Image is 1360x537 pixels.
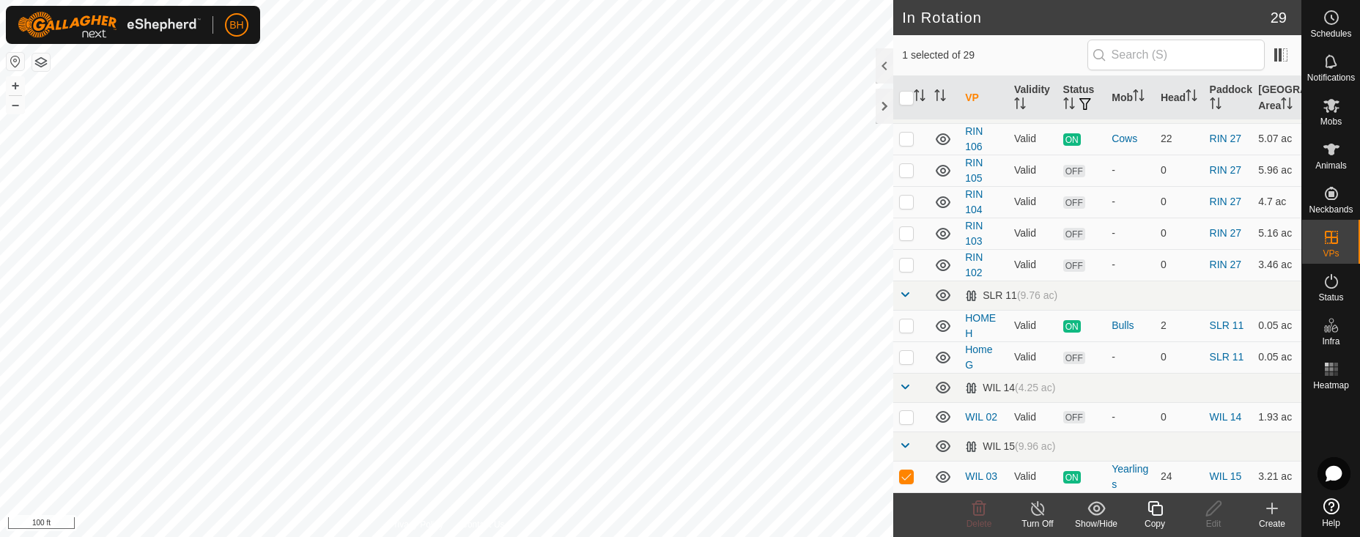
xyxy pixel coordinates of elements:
div: - [1112,226,1149,241]
div: Bulls [1112,318,1149,333]
input: Search (S) [1087,40,1265,70]
div: - [1112,257,1149,273]
div: Copy [1126,517,1184,530]
td: Valid [1008,218,1057,249]
a: RIN 27 [1210,164,1242,176]
a: WIL 15 [1210,470,1242,482]
span: Status [1318,293,1343,302]
a: Contact Us [461,518,504,531]
span: Mobs [1320,117,1342,126]
div: Yearlings [1112,462,1149,492]
td: 0 [1155,341,1204,373]
p-sorticon: Activate to sort [1133,92,1145,103]
td: Valid [1008,310,1057,341]
span: Infra [1322,337,1339,346]
td: 0 [1155,155,1204,186]
span: (9.96 ac) [1015,440,1055,452]
span: OFF [1063,165,1085,177]
span: OFF [1063,352,1085,364]
a: WIL 03 [965,470,997,482]
span: ON [1063,133,1081,146]
div: Edit [1184,517,1243,530]
td: 4.7 ac [1252,186,1301,218]
button: – [7,96,24,114]
a: RIN 27 [1210,259,1242,270]
td: 5.07 ac [1252,123,1301,155]
span: (4.25 ac) [1015,382,1055,393]
a: RIN 103 [965,220,983,247]
div: WIL 14 [965,382,1055,394]
a: RIN 106 [965,125,983,152]
td: 3.21 ac [1252,461,1301,492]
div: - [1112,194,1149,210]
th: Mob [1106,76,1155,120]
h2: In Rotation [902,9,1271,26]
td: 3.46 ac [1252,249,1301,281]
span: ON [1063,320,1081,333]
p-sorticon: Activate to sort [1063,100,1075,111]
td: Valid [1008,341,1057,373]
span: BH [229,18,243,33]
th: [GEOGRAPHIC_DATA] Area [1252,76,1301,120]
a: Help [1302,492,1360,533]
td: 0 [1155,249,1204,281]
td: 5.16 ac [1252,218,1301,249]
td: 0.05 ac [1252,310,1301,341]
p-sorticon: Activate to sort [1281,100,1293,111]
span: Help [1322,519,1340,527]
a: SLR 11 [1210,351,1244,363]
p-sorticon: Activate to sort [1210,100,1222,111]
a: Privacy Policy [389,518,444,531]
td: 0 [1155,186,1204,218]
a: RIN 27 [1210,227,1242,239]
td: Valid [1008,402,1057,432]
span: Delete [967,519,992,529]
td: 0 [1155,402,1204,432]
span: 1 selected of 29 [902,48,1087,63]
span: 29 [1271,7,1287,29]
img: Gallagher Logo [18,12,201,38]
span: Animals [1315,161,1347,170]
td: 22 [1155,123,1204,155]
td: Valid [1008,461,1057,492]
th: Head [1155,76,1204,120]
p-sorticon: Activate to sort [914,92,925,103]
p-sorticon: Activate to sort [1014,100,1026,111]
span: (9.76 ac) [1017,289,1057,301]
td: Valid [1008,155,1057,186]
td: Valid [1008,186,1057,218]
a: RIN 105 [965,157,983,184]
div: Turn Off [1008,517,1067,530]
a: Home G [965,344,992,371]
span: OFF [1063,196,1085,209]
a: RIN 27 [1210,133,1242,144]
a: WIL 14 [1210,411,1242,423]
button: + [7,77,24,95]
span: Heatmap [1313,381,1349,390]
a: RIN 102 [965,251,983,278]
div: WIL 15 [965,440,1055,453]
a: SLR 11 [1210,319,1244,331]
div: Show/Hide [1067,517,1126,530]
div: SLR 11 [965,289,1057,302]
span: VPs [1323,249,1339,258]
th: Validity [1008,76,1057,120]
th: Paddock [1204,76,1253,120]
p-sorticon: Activate to sort [934,92,946,103]
a: WIL 02 [965,411,997,423]
td: 0.05 ac [1252,341,1301,373]
span: OFF [1063,259,1085,272]
td: 24 [1155,461,1204,492]
div: - [1112,163,1149,178]
div: Cows [1112,131,1149,147]
span: OFF [1063,228,1085,240]
p-sorticon: Activate to sort [1186,92,1197,103]
span: Notifications [1307,73,1355,82]
div: Create [1243,517,1301,530]
td: Valid [1008,123,1057,155]
div: - [1112,349,1149,365]
td: 5.96 ac [1252,155,1301,186]
span: OFF [1063,411,1085,423]
a: RIN 104 [965,188,983,215]
td: 1.93 ac [1252,402,1301,432]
